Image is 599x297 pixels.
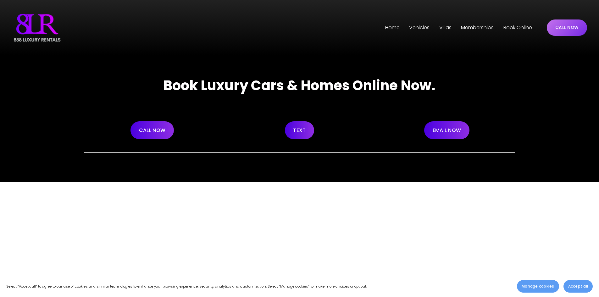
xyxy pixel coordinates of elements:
a: EMAIL NOW [424,121,469,139]
a: Home [385,23,400,33]
button: Accept all [563,280,593,293]
button: Manage cookies [517,280,559,293]
a: Memberships [461,23,494,33]
a: Book Online [503,23,532,33]
a: folder dropdown [409,23,430,33]
a: folder dropdown [439,23,452,33]
span: Accept all [568,283,588,289]
img: Luxury Car &amp; Home Rentals For Every Occasion [12,12,62,43]
a: CALL NOW [130,121,174,139]
span: Manage cookies [522,283,554,289]
p: Select “Accept all” to agree to our use of cookies and similar technologies to enhance your brows... [6,283,367,290]
span: Vehicles [409,23,430,32]
span: Villas [439,23,452,32]
a: TEXT [285,121,314,139]
a: CALL NOW [547,19,587,36]
strong: Book Luxury Cars & Homes Online Now. [163,76,435,95]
